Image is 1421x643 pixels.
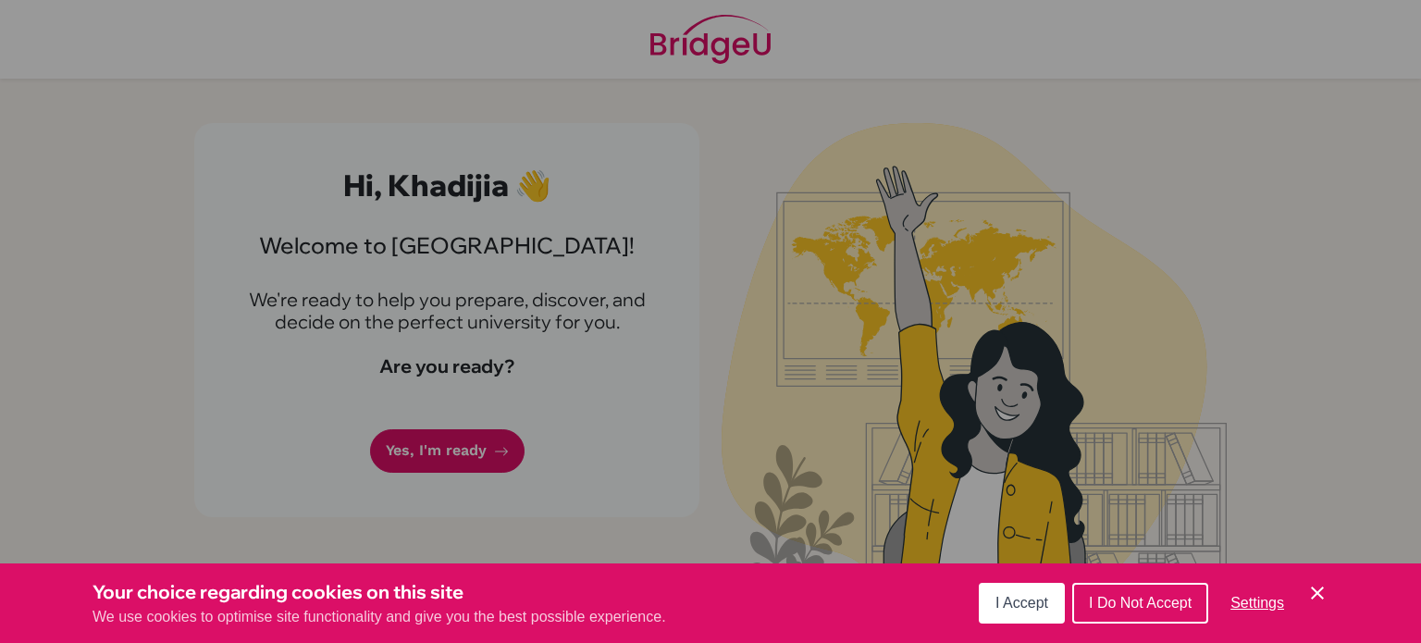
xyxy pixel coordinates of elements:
span: I Accept [995,595,1048,611]
p: We use cookies to optimise site functionality and give you the best possible experience. [93,606,666,628]
button: I Do Not Accept [1072,583,1208,624]
h3: Your choice regarding cookies on this site [93,578,666,606]
span: I Do Not Accept [1089,595,1192,611]
button: I Accept [979,583,1065,624]
button: Settings [1216,585,1299,622]
span: Settings [1230,595,1284,611]
button: Save and close [1306,582,1328,604]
